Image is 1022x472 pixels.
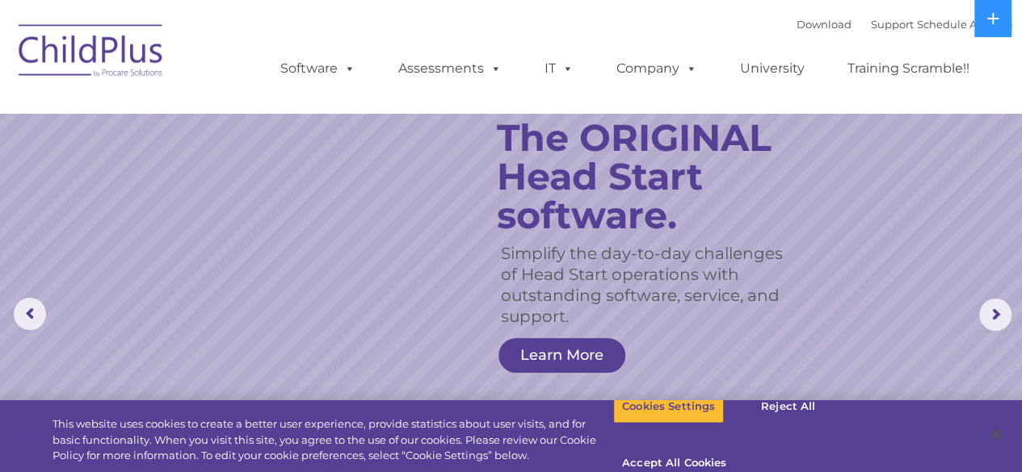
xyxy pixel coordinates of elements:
a: Support [871,18,914,31]
div: This website uses cookies to create a better user experience, provide statistics about user visit... [53,416,613,464]
rs-layer: Simplify the day-to-day challenges of Head Start operations with outstanding software, service, a... [501,243,800,327]
a: University [724,52,821,85]
a: Schedule A Demo [917,18,1012,31]
button: Reject All [738,390,839,424]
font: | [797,18,1012,31]
button: Cookies Settings [613,390,724,424]
rs-layer: The ORIGINAL Head Start software. [497,119,816,235]
a: IT [528,52,590,85]
a: Company [600,52,713,85]
a: Download [797,18,852,31]
span: Phone number [225,173,293,185]
a: Assessments [382,52,518,85]
button: Close [978,417,1014,453]
a: Learn More [498,338,625,373]
img: ChildPlus by Procare Solutions [11,13,172,94]
a: Training Scramble!! [831,52,986,85]
a: Software [264,52,372,85]
span: Last name [225,107,274,119]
